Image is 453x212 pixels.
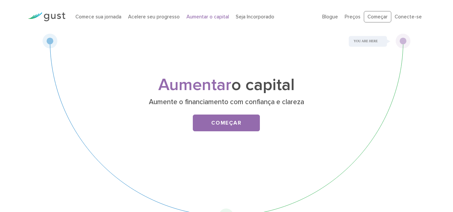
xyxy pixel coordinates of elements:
img: Logotipo da Gust [28,12,65,21]
a: Começar [193,115,260,131]
a: Seja Incorporado [236,14,274,20]
a: Acelere seu progresso [128,14,180,20]
font: Aumentar [158,75,231,95]
font: o capital [231,75,295,95]
font: Começar [211,120,241,126]
a: Blogue [322,14,338,20]
a: Preços [345,14,360,20]
a: Comece sua jornada [75,14,121,20]
font: Aumente o financiamento com confiança e clareza [149,98,304,106]
a: Começar [364,11,391,23]
a: Aumentar o capital [186,14,229,20]
a: Conecte-se [395,14,422,20]
font: Começar [367,14,388,20]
